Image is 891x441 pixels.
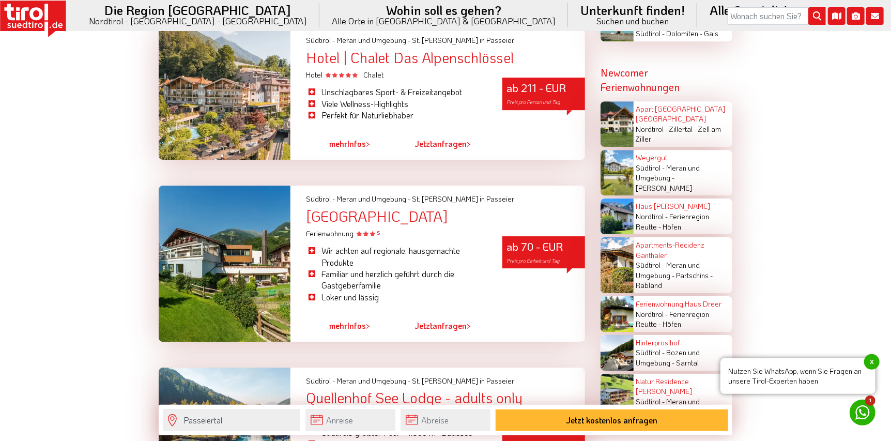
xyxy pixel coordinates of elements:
div: ab 211 - EUR [502,78,585,110]
span: Höfen [663,319,682,329]
span: Jetzt [414,320,433,331]
span: mehr [329,138,347,149]
small: Alle Orte in [GEOGRAPHIC_DATA] & [GEOGRAPHIC_DATA] [332,17,556,25]
span: > [467,138,471,149]
span: x [864,354,880,370]
input: Wonach suchen Sie? [728,7,826,25]
span: > [366,138,370,149]
a: Jetztanfragen> [414,314,471,338]
div: Quellenhof See Lodge - adults only [306,390,585,406]
span: Partschins - Rabland [636,270,713,291]
span: Südtirol - [306,35,335,45]
span: Meran und Umgebung - [636,163,700,183]
li: Loker und lässig [306,292,487,303]
span: St. [PERSON_NAME] in Passeier [412,194,514,204]
span: > [467,320,471,331]
span: Ferienregion Reutte - [636,211,710,232]
span: Zillertal - [670,124,697,134]
li: Unschlagbares Sport- & Freizeitangebot [306,86,487,98]
span: Meran und Umgebung - [336,194,410,204]
button: Jetzt kostenlos anfragen [496,409,728,431]
i: Fotogalerie [847,7,865,25]
span: St. [PERSON_NAME] in Passeier [412,376,514,386]
div: ab 70 - EUR [502,236,585,268]
a: Haus [PERSON_NAME] [636,201,711,211]
a: Hinterproslhof [636,338,680,347]
a: Weyergut [636,153,668,162]
span: 1 [865,396,875,406]
a: Natur Residence [PERSON_NAME] [636,376,693,397]
span: Meran und Umgebung - [636,397,700,417]
small: Nordtirol - [GEOGRAPHIC_DATA] - [GEOGRAPHIC_DATA] [89,17,307,25]
span: Meran und Umgebung - [636,260,700,280]
span: Südtirol - [636,347,665,357]
span: Nordtirol - [636,124,668,134]
span: Südtirol - [636,163,665,173]
li: Wir achten auf regionale, hausgemachte Produkte [306,245,487,268]
span: Südtirol - [636,260,665,270]
span: Hotel [306,70,359,80]
span: [PERSON_NAME] [636,183,693,193]
input: Abreise [401,409,490,431]
span: Südtirol - [306,194,335,204]
strong: Newcomer Ferienwohnungen [601,66,680,94]
span: > [366,320,370,331]
span: Preis pro Einheit und Tag [506,257,560,264]
li: Perfekt für Naturliebhaber [306,110,487,121]
li: Familiär und herzlich geführt durch die Gastgeberfamilie [306,268,487,292]
span: St. [PERSON_NAME] in Passeier [412,35,514,45]
span: Südtirol - [636,397,665,406]
span: Meran und Umgebung - [336,376,410,386]
span: Preis pro Person und Tag [506,99,560,105]
input: Wo soll's hingehen? [163,409,300,431]
li: Viele Wellness-Highlights [306,98,487,110]
small: Suchen und buchen [580,17,685,25]
span: Jetzt [414,138,433,149]
a: Apart [GEOGRAPHIC_DATA] [GEOGRAPHIC_DATA] [636,104,726,124]
div: Hotel | Chalet Das Alpenschlössel [306,50,585,66]
span: Zell am Ziller [636,124,721,144]
span: Höfen [663,222,682,232]
span: Meran und Umgebung - [336,35,410,45]
span: Südtirol - [306,376,335,386]
span: Sarntal [677,358,699,368]
span: Ferienwohnung [306,229,380,238]
a: Ferienwohnung Haus Dreer [636,299,722,309]
span: Nordtirol - [636,309,668,319]
span: Chalet [363,70,385,80]
a: mehrInfos> [329,314,370,338]
a: mehrInfos> [329,132,370,156]
i: Karte öffnen [828,7,846,25]
span: Ferienregion Reutte - [636,309,710,329]
span: Nutzen Sie WhatsApp, wenn Sie Fragen an unsere Tirol-Experten haben [720,358,875,394]
div: [GEOGRAPHIC_DATA] [306,208,585,224]
a: Jetztanfragen> [414,132,471,156]
sup: S [377,229,380,236]
span: mehr [329,320,347,331]
span: Nordtirol - [636,211,668,221]
input: Anreise [305,409,395,431]
i: Kontakt [866,7,884,25]
span: Bozen und Umgebung - [636,347,700,368]
a: Apartments-Recidenz Ganthaler [636,240,705,260]
a: 1 Nutzen Sie WhatsApp, wenn Sie Fragen an unsere Tirol-Experten habenx [850,400,875,425]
